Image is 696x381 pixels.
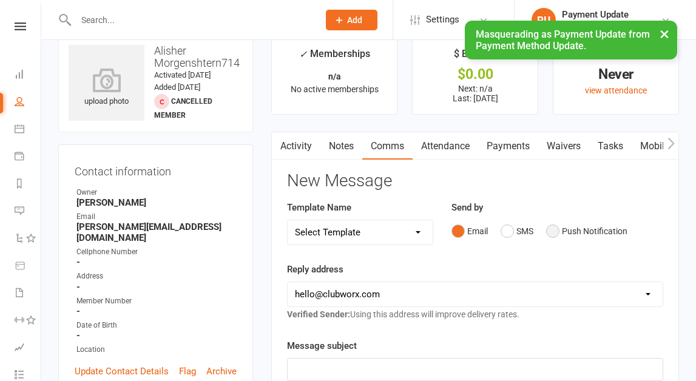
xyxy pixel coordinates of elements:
[532,8,556,32] div: PU
[154,83,200,92] time: Added [DATE]
[413,132,478,160] a: Attendance
[75,364,169,379] a: Update Contact Details
[76,320,237,331] div: Date of Birth
[589,132,632,160] a: Tasks
[76,271,237,282] div: Address
[326,10,377,30] button: Add
[15,116,42,144] a: Calendar
[76,211,237,223] div: Email
[154,70,211,79] time: Activated [DATE]
[76,257,237,268] strong: -
[476,29,650,52] span: Masquerading as Payment Update from Payment Method Update.
[426,6,459,33] span: Settings
[478,132,538,160] a: Payments
[501,220,533,243] button: SMS
[562,9,656,20] div: Payment Update
[451,200,483,215] label: Send by
[564,68,667,81] div: Never
[76,282,237,292] strong: -
[76,246,237,258] div: Cellphone Number
[76,330,237,341] strong: -
[15,62,42,89] a: Dashboard
[69,68,144,108] div: upload photo
[451,220,488,243] button: Email
[424,84,527,103] p: Next: n/a Last: [DATE]
[272,132,320,160] a: Activity
[538,132,589,160] a: Waivers
[76,221,237,243] strong: [PERSON_NAME][EMAIL_ADDRESS][DOMAIN_NAME]
[287,262,343,277] label: Reply address
[347,15,362,25] span: Add
[654,21,675,47] button: ×
[287,309,519,319] span: Using this address will improve delivery rates.
[362,132,413,160] a: Comms
[287,200,351,215] label: Template Name
[15,144,42,171] a: Payments
[76,295,237,307] div: Member Number
[320,132,362,160] a: Notes
[291,84,379,94] span: No active memberships
[287,339,357,353] label: Message subject
[154,97,212,120] span: Cancelled member
[287,309,350,319] strong: Verified Sender:
[75,161,237,178] h3: Contact information
[424,68,527,81] div: $0.00
[15,89,42,116] a: People
[76,187,237,198] div: Owner
[76,344,237,356] div: Location
[72,12,310,29] input: Search...
[76,306,237,317] strong: -
[15,171,42,198] a: Reports
[328,72,341,81] strong: n/a
[585,86,647,95] a: view attendance
[179,364,196,379] a: Flag
[546,220,627,243] button: Push Notification
[562,20,656,31] div: Payment Method Update
[15,335,42,362] a: Assessments
[206,364,237,379] a: Archive
[76,197,237,208] strong: [PERSON_NAME]
[287,172,663,190] h3: New Message
[15,253,42,280] a: Product Sales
